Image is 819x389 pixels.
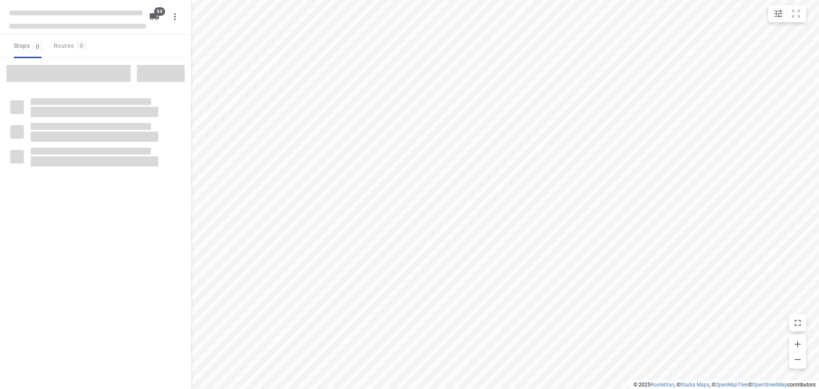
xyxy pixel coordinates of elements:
[770,5,787,22] button: Map settings
[633,382,816,388] li: © 2025 , © , © © contributors
[768,5,806,22] div: small contained button group
[752,382,787,388] a: OpenStreetMap
[651,382,674,388] a: Routetitan
[680,382,709,388] a: Stadia Maps
[715,382,748,388] a: OpenMapTiles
